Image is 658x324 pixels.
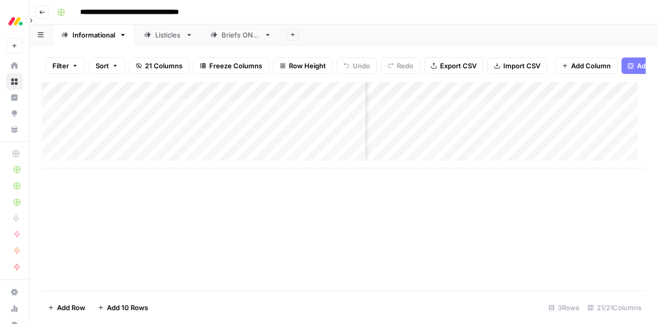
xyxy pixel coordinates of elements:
a: Insights [6,89,23,106]
span: Export CSV [440,61,477,71]
div: Informational [72,30,115,40]
span: 21 Columns [145,61,182,71]
span: Sort [96,61,109,71]
span: Redo [397,61,413,71]
button: Sort [89,58,125,74]
div: 21/21 Columns [583,299,646,316]
span: Row Height [289,61,326,71]
button: Filter [46,58,85,74]
span: Add Column [571,61,611,71]
span: Add 10 Rows [107,302,148,313]
div: Listicles [155,30,181,40]
a: Briefs ONLY [202,25,280,45]
button: Import CSV [487,58,547,74]
button: Export CSV [424,58,483,74]
span: Freeze Columns [209,61,262,71]
button: Add Column [555,58,617,74]
span: Import CSV [503,61,540,71]
button: 21 Columns [129,58,189,74]
button: Workspace: Monday.com [6,8,23,34]
span: Undo [353,61,370,71]
button: Add Row [42,299,92,316]
button: Redo [381,58,420,74]
a: Usage [6,300,23,317]
button: Row Height [273,58,333,74]
a: Listicles [135,25,202,45]
a: Your Data [6,121,23,138]
span: Add Row [57,302,85,313]
a: Opportunities [6,105,23,122]
button: Add 10 Rows [92,299,154,316]
span: Filter [52,61,69,71]
a: Settings [6,284,23,300]
div: 3 Rows [544,299,583,316]
a: Browse [6,73,23,90]
a: Informational [52,25,135,45]
img: Monday.com Logo [6,12,25,30]
a: Home [6,58,23,74]
button: Undo [337,58,377,74]
div: Briefs ONLY [222,30,260,40]
button: Freeze Columns [193,58,269,74]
